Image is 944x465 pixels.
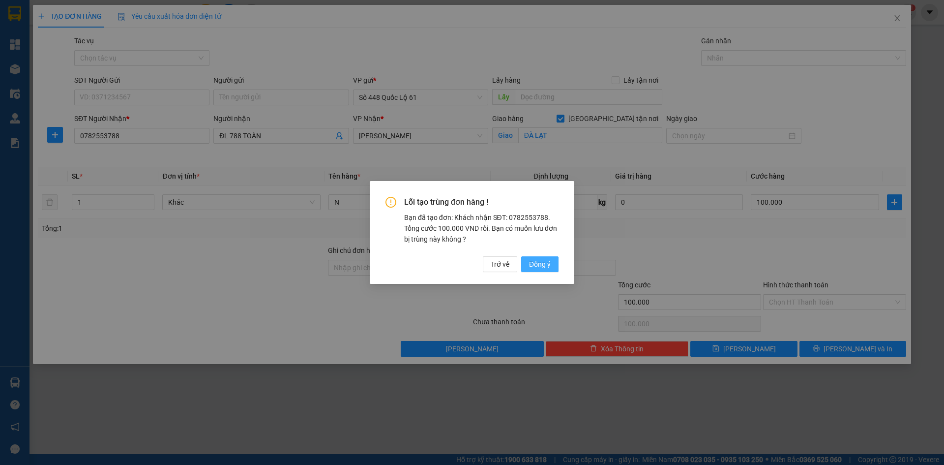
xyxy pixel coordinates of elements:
[404,197,559,208] span: Lỗi tạo trùng đơn hàng !
[521,256,559,272] button: Đồng ý
[529,259,551,270] span: Đồng ý
[491,259,509,270] span: Trở về
[404,212,559,245] div: Bạn đã tạo đơn: Khách nhận SĐT: 0782553788. Tổng cước 100.000 VND rồi. Bạn có muốn lưu đơn bị trù...
[483,256,517,272] button: Trở về
[385,197,396,208] span: exclamation-circle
